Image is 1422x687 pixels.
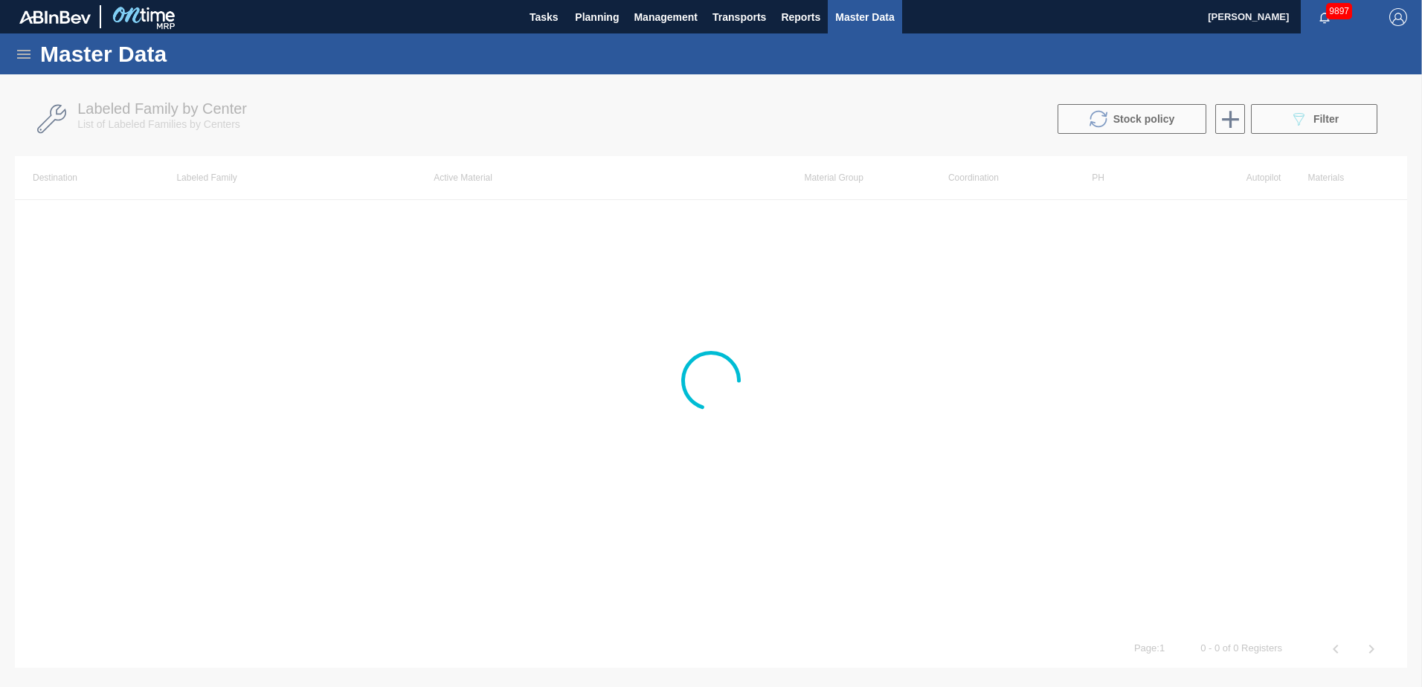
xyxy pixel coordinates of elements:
[1326,3,1352,19] span: 9897
[781,8,820,26] span: Reports
[634,8,698,26] span: Management
[1301,7,1348,28] button: Notifications
[712,8,766,26] span: Transports
[575,8,619,26] span: Planning
[19,10,91,24] img: TNhmsLtSVTkK8tSr43FrP2fwEKptu5GPRR3wAAAABJRU5ErkJggg==
[527,8,560,26] span: Tasks
[1389,8,1407,26] img: Logout
[40,45,304,62] h1: Master Data
[835,8,894,26] span: Master Data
